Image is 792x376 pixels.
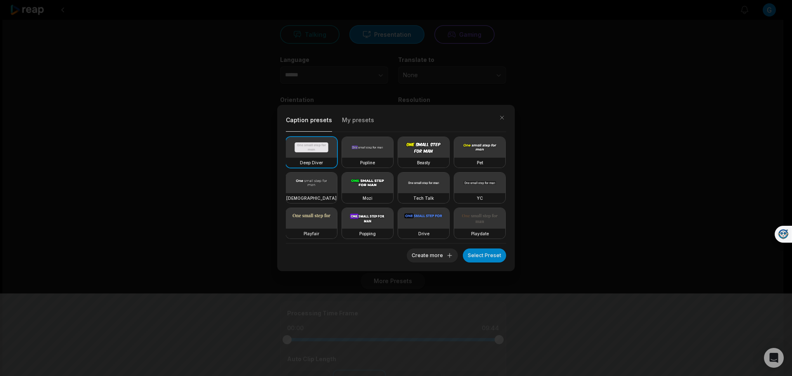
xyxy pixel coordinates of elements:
h3: Playfair [304,230,319,237]
h3: Tech Talk [413,195,434,201]
h3: Pet [477,159,483,166]
button: Select Preset [463,248,506,262]
h3: Beasty [417,159,430,166]
h3: Popline [360,159,375,166]
h3: Deep Diver [300,159,323,166]
h3: [DEMOGRAPHIC_DATA] [286,195,337,201]
h3: Drive [418,230,429,237]
a: Create more [407,251,458,259]
button: Create more [407,248,458,262]
div: Open Intercom Messenger [764,348,784,368]
button: My presets [342,114,374,132]
h3: Mozi [363,195,372,201]
h3: Playdate [471,230,489,237]
h3: YC [477,195,483,201]
h3: Popping [359,230,376,237]
button: Caption presets [286,114,332,132]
